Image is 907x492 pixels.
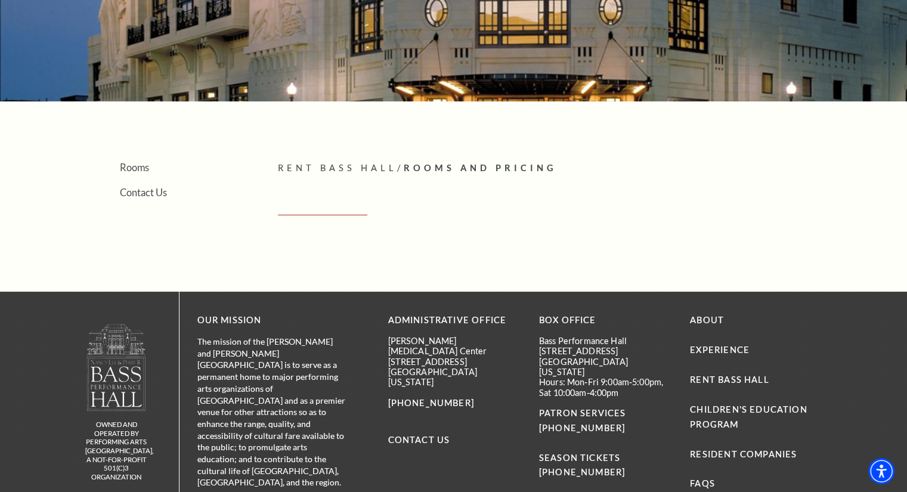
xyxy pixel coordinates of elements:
[120,162,149,173] a: Rooms
[388,313,521,328] p: Administrative Office
[690,375,769,385] a: Rent Bass Hall
[278,161,824,176] p: /
[85,420,148,481] p: owned and operated by Performing Arts [GEOGRAPHIC_DATA], A NOT-FOR-PROFIT 501(C)3 ORGANIZATION
[539,377,672,398] p: Hours: Mon-Fri 9:00am-5:00pm, Sat 10:00am-4:00pm
[120,187,167,198] a: Contact Us
[403,163,556,173] span: Rooms And Pricing
[539,357,672,377] p: [GEOGRAPHIC_DATA][US_STATE]
[388,435,450,445] a: Contact Us
[868,458,894,484] div: Accessibility Menu
[388,367,521,388] p: [GEOGRAPHIC_DATA][US_STATE]
[690,478,715,488] a: FAQs
[690,315,724,325] a: About
[690,345,750,355] a: Experience
[388,396,521,411] p: [PHONE_NUMBER]
[539,313,672,328] p: BOX OFFICE
[197,313,346,328] p: OUR MISSION
[278,163,397,173] span: Rent Bass Hall
[539,406,672,436] p: PATRON SERVICES [PHONE_NUMBER]
[539,436,672,481] p: SEASON TICKETS [PHONE_NUMBER]
[86,323,147,411] img: owned and operated by Performing Arts Fort Worth, A NOT-FOR-PROFIT 501(C)3 ORGANIZATION
[388,357,521,367] p: [STREET_ADDRESS]
[388,336,521,357] p: [PERSON_NAME][MEDICAL_DATA] Center
[539,336,672,346] p: Bass Performance Hall
[690,449,797,459] a: Resident Companies
[197,336,346,488] p: The mission of the [PERSON_NAME] and [PERSON_NAME][GEOGRAPHIC_DATA] is to serve as a permanent ho...
[539,346,672,356] p: [STREET_ADDRESS]
[690,404,807,429] a: Children's Education Program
